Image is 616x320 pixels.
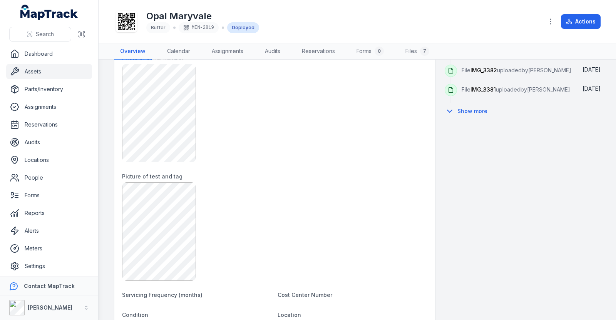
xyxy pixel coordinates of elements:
span: Picture of test and tag [122,173,182,180]
div: MEN-2819 [179,22,219,33]
span: [DATE] [583,85,601,92]
a: Alerts [6,223,92,238]
a: Assignments [6,99,92,115]
strong: Contact MapTrack [24,283,75,289]
strong: [PERSON_NAME] [28,304,72,311]
a: Calendar [161,43,196,60]
span: Buffer [151,25,166,30]
a: Files7 [399,43,435,60]
span: Condition [122,312,148,318]
div: 7 [420,47,429,56]
div: Deployed [227,22,259,33]
span: File uploaded by [PERSON_NAME] [462,86,570,93]
a: Dashboard [6,46,92,62]
span: IMG_3381 [470,86,496,93]
time: 3/20/2025, 12:28:45 PM [583,85,601,92]
button: Show more [445,103,492,119]
span: Search [36,30,54,38]
a: Meters [6,241,92,256]
a: Reports [6,205,92,221]
a: Audits [6,135,92,150]
a: People [6,170,92,185]
a: Assets [6,64,92,79]
div: 0 [375,47,384,56]
h1: Opal Maryvale [146,10,259,22]
a: Reservations [296,43,341,60]
a: Overview [114,43,152,60]
button: Actions [561,14,601,29]
time: 3/20/2025, 12:28:46 PM [583,66,601,73]
span: Cost Center Number [278,292,332,298]
span: [DATE] [583,66,601,73]
span: IMG_3382 [470,67,497,73]
a: Assignments [206,43,249,60]
a: Parts/Inventory [6,82,92,97]
a: Locations [6,152,92,168]
span: File uploaded by [PERSON_NAME] [462,67,571,73]
button: Search [9,27,71,42]
span: Photo of serial number [122,55,184,61]
a: Audits [259,43,286,60]
a: Forms0 [350,43,390,60]
a: Forms [6,188,92,203]
a: Settings [6,258,92,274]
a: Reservations [6,117,92,132]
a: MapTrack [20,5,78,20]
span: Servicing Frequency (months) [122,292,203,298]
span: Location [278,312,301,318]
